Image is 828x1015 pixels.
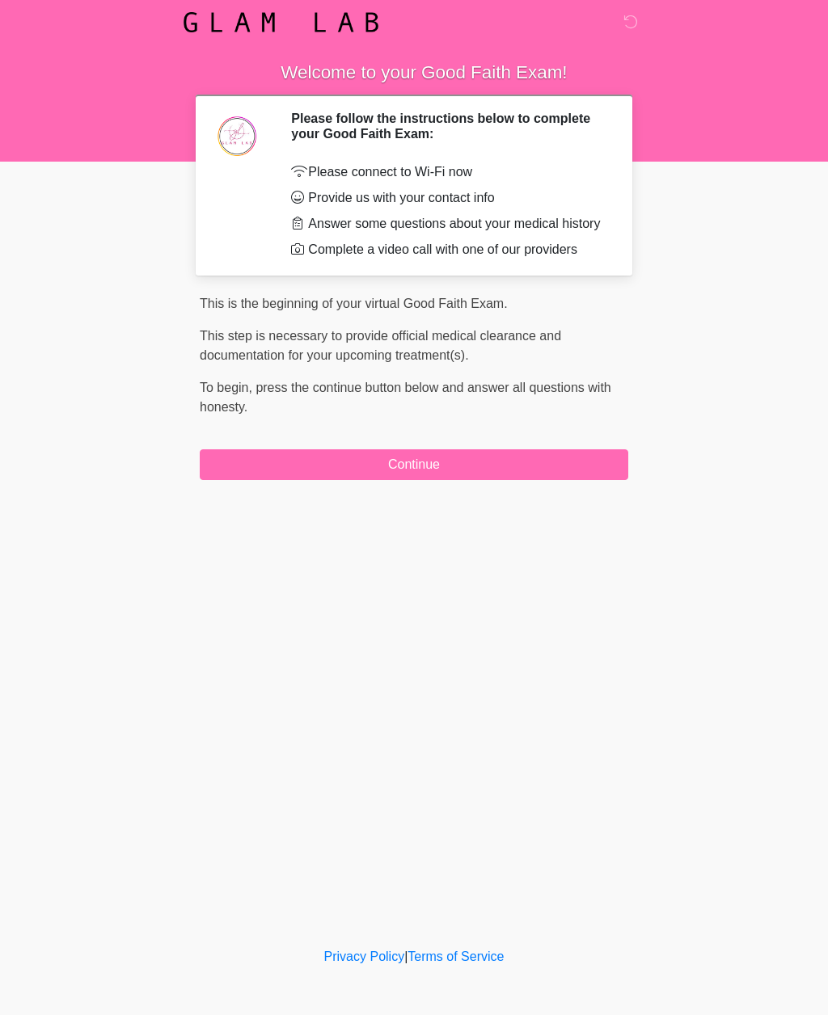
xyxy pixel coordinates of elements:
button: Continue [200,449,628,480]
span: This is the beginning of your virtual Good Faith Exam. [200,297,508,310]
a: Privacy Policy [324,950,405,963]
img: Agent Avatar [212,111,260,159]
a: Terms of Service [408,950,504,963]
h1: ‎ ‎ ‎ ‎ Welcome to your Good Faith Exam! [188,58,640,88]
span: To begin, ﻿﻿﻿﻿﻿﻿press the continue button below and answer all questions with honesty. [200,381,611,414]
li: Answer some questions about your medical history [291,214,604,234]
li: Provide us with your contact info [291,188,604,208]
span: This step is necessary to provide official medical clearance and documentation for your upcoming ... [200,329,561,362]
a: | [404,950,408,963]
li: Complete a video call with one of our providers [291,240,604,259]
h2: Please follow the instructions below to complete your Good Faith Exam: [291,111,604,141]
li: Please connect to Wi-Fi now [291,162,604,182]
img: Glam Lab Logo [184,12,378,32]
